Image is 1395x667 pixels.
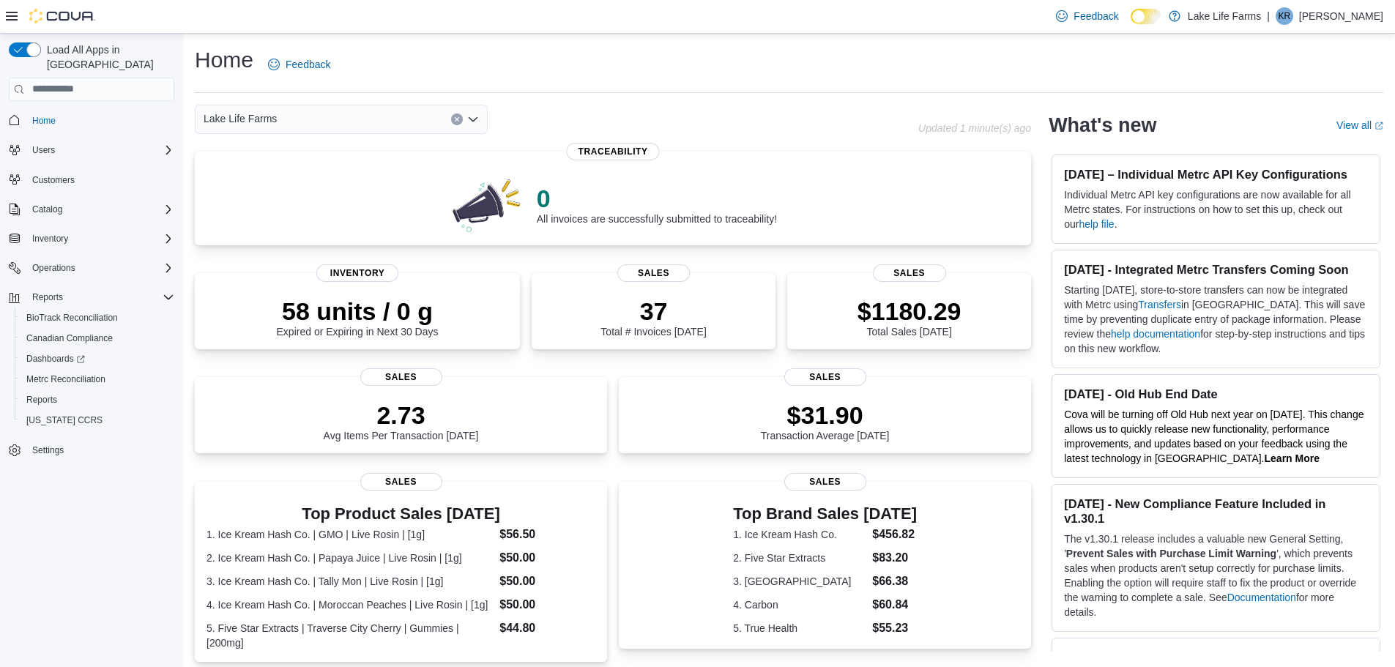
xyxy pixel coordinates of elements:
span: Lake Life Farms [204,110,277,127]
button: Reports [3,287,180,308]
span: Load All Apps in [GEOGRAPHIC_DATA] [41,42,174,72]
p: Starting [DATE], store-to-store transfers can now be integrated with Metrc using in [GEOGRAPHIC_D... [1064,283,1368,356]
a: Customers [26,171,81,189]
a: Feedback [1050,1,1124,31]
dt: 2. Five Star Extracts [733,551,866,565]
span: Settings [32,444,64,456]
nav: Complex example [9,104,174,499]
h3: [DATE] - New Compliance Feature Included in v1.30.1 [1064,496,1368,526]
dd: $55.23 [872,619,917,637]
button: Reports [26,288,69,306]
div: Transaction Average [DATE] [761,400,890,441]
span: Sales [360,368,442,386]
dt: 5. True Health [733,621,866,636]
strong: Prevent Sales with Purchase Limit Warning [1066,548,1276,559]
span: Sales [784,368,866,386]
h2: What's new [1049,113,1156,137]
span: BioTrack Reconciliation [26,312,118,324]
span: Operations [26,259,174,277]
button: Open list of options [467,113,479,125]
p: $1180.29 [858,297,961,326]
button: Operations [3,258,180,278]
span: Washington CCRS [21,411,174,429]
span: Sales [360,473,442,491]
span: Canadian Compliance [21,329,174,347]
dd: $66.38 [872,573,917,590]
dd: $50.00 [499,573,595,590]
dt: 3. Ice Kream Hash Co. | Tally Mon | Live Rosin | [1g] [207,574,494,589]
span: Dashboards [21,350,174,368]
span: Sales [617,264,691,282]
dt: 4. Ice Kream Hash Co. | Moroccan Peaches | Live Rosin | [1g] [207,597,494,612]
span: Traceability [567,143,660,160]
span: Settings [26,441,174,459]
span: Home [26,111,174,130]
p: [PERSON_NAME] [1299,7,1383,25]
button: Customers [3,169,180,190]
h3: [DATE] - Old Hub End Date [1064,387,1368,401]
dt: 4. Carbon [733,597,866,612]
a: help file [1079,218,1114,230]
h3: [DATE] - Integrated Metrc Transfers Coming Soon [1064,262,1368,277]
button: Reports [15,390,180,410]
a: [US_STATE] CCRS [21,411,108,429]
button: Canadian Compliance [15,328,180,349]
h3: Top Brand Sales [DATE] [733,505,917,523]
p: $31.90 [761,400,890,430]
button: Inventory [3,228,180,249]
button: Home [3,110,180,131]
div: Expired or Expiring in Next 30 Days [277,297,439,338]
button: Catalog [3,199,180,220]
span: Users [32,144,55,156]
button: Metrc Reconciliation [15,369,180,390]
dd: $83.20 [872,549,917,567]
span: Sales [784,473,866,491]
span: Reports [26,288,174,306]
a: Dashboards [15,349,180,369]
a: Canadian Compliance [21,329,119,347]
p: Lake Life Farms [1188,7,1261,25]
div: Kate Rossow [1276,7,1293,25]
span: Metrc Reconciliation [26,373,105,385]
p: The v1.30.1 release includes a valuable new General Setting, ' ', which prevents sales when produ... [1064,532,1368,619]
span: Sales [873,264,946,282]
div: Total # Invoices [DATE] [600,297,706,338]
span: Dashboards [26,353,85,365]
dt: 3. [GEOGRAPHIC_DATA] [733,574,866,589]
span: Reports [32,291,63,303]
a: Home [26,112,62,130]
button: Users [26,141,61,159]
img: 0 [449,175,525,234]
button: Clear input [451,113,463,125]
svg: External link [1374,122,1383,130]
span: Reports [26,394,57,406]
span: Canadian Compliance [26,332,113,344]
button: Operations [26,259,81,277]
h3: Top Product Sales [DATE] [207,505,595,523]
dd: $44.80 [499,619,595,637]
a: Documentation [1227,592,1296,603]
button: Catalog [26,201,68,218]
dt: 1. Ice Kream Hash Co. [733,527,866,542]
a: Metrc Reconciliation [21,370,111,388]
a: BioTrack Reconciliation [21,309,124,327]
p: 2.73 [324,400,479,430]
dd: $60.84 [872,596,917,614]
dt: 2. Ice Kream Hash Co. | Papaya Juice | Live Rosin | [1g] [207,551,494,565]
dt: 1. Ice Kream Hash Co. | GMO | Live Rosin | [1g] [207,527,494,542]
span: Inventory [26,230,174,247]
span: Users [26,141,174,159]
a: Learn More [1265,452,1320,464]
button: Settings [3,439,180,461]
h1: Home [195,45,253,75]
span: Feedback [1074,9,1118,23]
span: Home [32,115,56,127]
span: KR [1279,7,1291,25]
a: Reports [21,391,63,409]
h3: [DATE] – Individual Metrc API Key Configurations [1064,167,1368,182]
span: Inventory [32,233,68,245]
p: | [1267,7,1270,25]
span: Metrc Reconciliation [21,370,174,388]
